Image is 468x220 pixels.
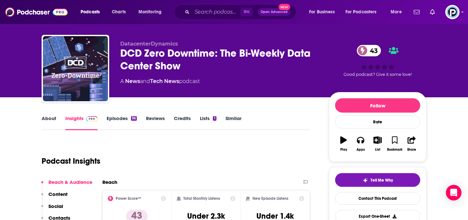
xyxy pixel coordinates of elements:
span: Monitoring [138,7,162,17]
button: Open AdvancedNew [258,8,291,16]
span: and [140,78,150,84]
span: Tell Me Why [370,178,393,183]
h1: Podcast Insights [42,156,100,166]
a: Tech News [150,78,179,84]
p: Reach & Audience [48,179,92,185]
button: Apps [352,132,369,156]
span: DatacenterDynamics [120,41,178,47]
div: Open Intercom Messenger [446,185,461,200]
button: open menu [305,7,343,17]
button: Reach & Audience [41,179,92,191]
p: Social [48,203,63,209]
h2: Total Monthly Listens [183,196,220,201]
a: Similar [226,115,241,130]
div: Share [407,148,416,152]
button: Follow [335,98,420,113]
a: InsightsPodchaser Pro [65,115,97,130]
button: open menu [341,7,386,17]
div: Play [340,148,347,152]
button: open menu [134,7,170,17]
a: Credits [174,115,191,130]
button: open menu [386,7,410,17]
span: For Podcasters [345,7,377,17]
div: A podcast [120,77,200,85]
button: Bookmark [386,132,403,156]
div: 43Good podcast? Give it some love! [329,41,426,81]
button: List [369,132,386,156]
button: open menu [76,7,108,17]
a: Show notifications dropdown [427,7,437,18]
img: Podchaser - Follow, Share and Rate Podcasts [5,6,68,18]
span: 43 [363,45,381,56]
div: Rate [335,115,420,129]
span: Charts [112,7,126,17]
h2: New Episode Listens [253,196,288,201]
button: Social [41,203,63,215]
a: About [42,115,56,130]
img: tell me why sparkle [363,178,368,183]
a: Reviews [146,115,165,130]
a: 43 [357,45,381,56]
button: Play [335,132,352,156]
div: List [375,148,380,152]
h2: Power Score™ [116,196,141,201]
div: Search podcasts, credits, & more... [180,5,302,20]
div: Bookmark [387,148,402,152]
a: Show notifications dropdown [411,7,422,18]
span: For Business [309,7,335,17]
span: ⌘ K [240,8,253,16]
span: More [391,7,402,17]
button: Content [41,191,68,203]
button: Share [403,132,420,156]
a: Episodes96 [107,115,137,130]
div: Apps [357,148,365,152]
input: Search podcasts, credits, & more... [192,7,240,17]
button: tell me why sparkleTell Me Why [335,173,420,187]
img: User Profile [445,5,460,19]
img: DCD Zero Downtime: The Bi-Weekly Data Center Show [43,36,108,101]
p: Content [48,191,68,197]
button: Show profile menu [445,5,460,19]
div: 96 [131,116,137,121]
a: News [125,78,140,84]
a: Lists1 [200,115,216,130]
div: 1 [213,116,216,121]
a: Contact This Podcast [335,192,420,205]
a: Charts [108,7,130,17]
img: Podchaser Pro [86,116,97,121]
span: Logged in as PiperComms [445,5,460,19]
span: Good podcast? Give it some love! [344,72,412,77]
span: Podcasts [81,7,100,17]
h2: Reach [102,179,117,185]
span: New [279,4,290,10]
span: Open Advanced [261,10,288,14]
